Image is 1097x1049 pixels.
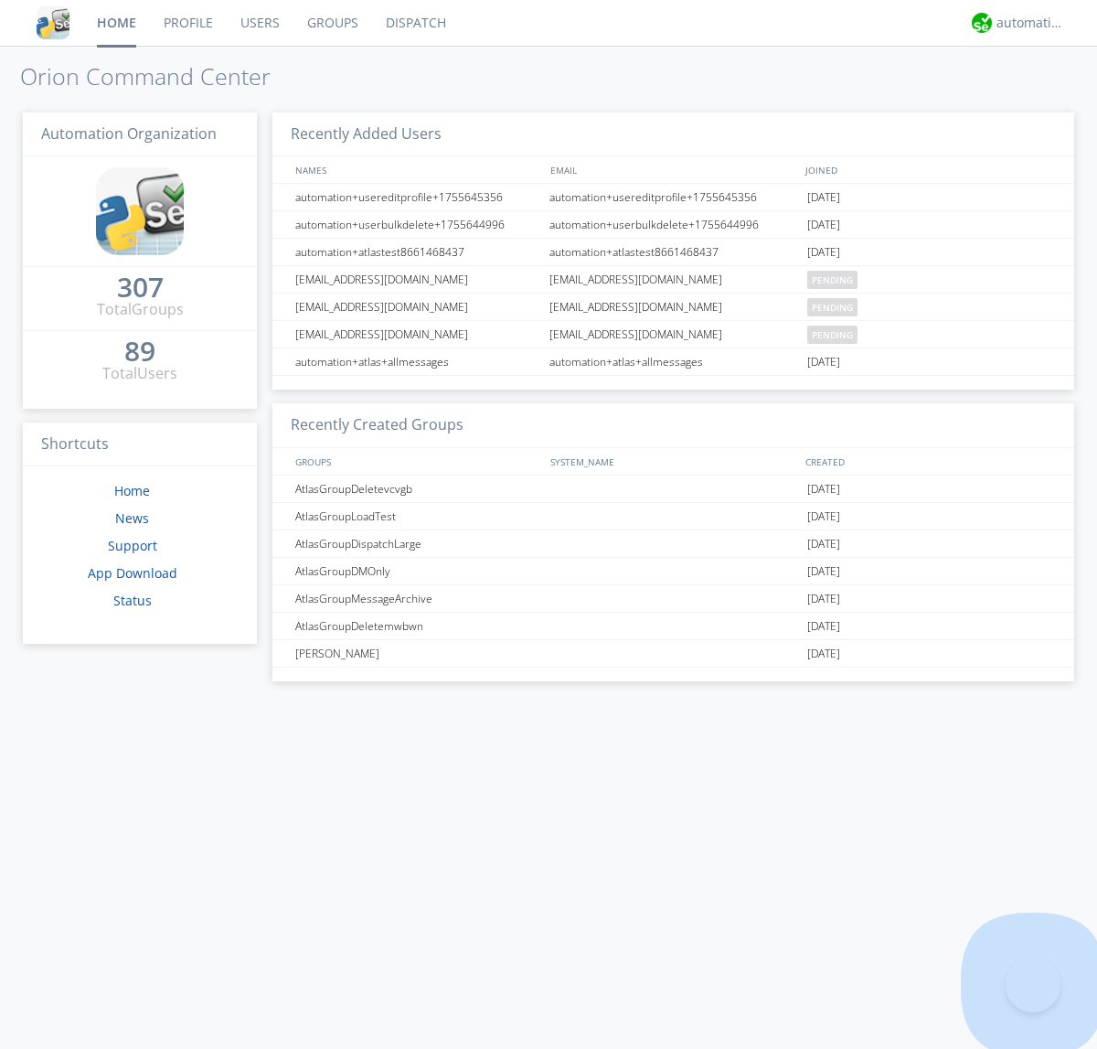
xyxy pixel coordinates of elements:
[291,211,544,238] div: automation+userbulkdelete+1755644996
[108,537,157,554] a: Support
[272,112,1074,157] h3: Recently Added Users
[291,613,544,639] div: AtlasGroupDeletemwbwn
[1006,958,1060,1012] iframe: Toggle Customer Support
[807,503,840,530] span: [DATE]
[807,184,840,211] span: [DATE]
[124,342,155,363] a: 89
[291,448,541,475] div: GROUPS
[545,294,803,320] div: [EMAIL_ADDRESS][DOMAIN_NAME]
[272,266,1074,294] a: [EMAIL_ADDRESS][DOMAIN_NAME][EMAIL_ADDRESS][DOMAIN_NAME]pending
[272,211,1074,239] a: automation+userbulkdelete+1755644996automation+userbulkdelete+1755644996[DATE]
[23,423,257,467] h3: Shortcuts
[545,266,803,293] div: [EMAIL_ADDRESS][DOMAIN_NAME]
[97,299,184,320] div: Total Groups
[291,239,544,265] div: automation+atlastest8661468437
[807,239,840,266] span: [DATE]
[545,239,803,265] div: automation+atlastest8661468437
[114,482,150,499] a: Home
[272,239,1074,266] a: automation+atlastest8661468437automation+atlastest8661468437[DATE]
[115,509,149,527] a: News
[124,342,155,360] div: 89
[291,294,544,320] div: [EMAIL_ADDRESS][DOMAIN_NAME]
[807,613,840,640] span: [DATE]
[291,184,544,210] div: automation+usereditprofile+1755645356
[807,640,840,668] span: [DATE]
[807,585,840,613] span: [DATE]
[291,640,544,667] div: [PERSON_NAME]
[88,564,177,582] a: App Download
[272,403,1074,448] h3: Recently Created Groups
[807,298,857,316] span: pending
[272,585,1074,613] a: AtlasGroupMessageArchive[DATE]
[272,321,1074,348] a: [EMAIL_ADDRESS][DOMAIN_NAME][EMAIL_ADDRESS][DOMAIN_NAME]pending
[972,13,992,33] img: d2d01cd9b4174d08988066c6d424eccd
[807,558,840,585] span: [DATE]
[113,592,152,609] a: Status
[996,14,1065,32] div: automation+atlas
[807,530,840,558] span: [DATE]
[291,348,544,375] div: automation+atlas+allmessages
[807,271,857,289] span: pending
[272,294,1074,321] a: [EMAIL_ADDRESS][DOMAIN_NAME][EMAIL_ADDRESS][DOMAIN_NAME]pending
[96,167,184,255] img: cddb5a64eb264b2086981ab96f4c1ba7
[807,476,840,503] span: [DATE]
[272,476,1074,503] a: AtlasGroupDeletevcvgb[DATE]
[545,184,803,210] div: automation+usereditprofile+1755645356
[807,348,840,376] span: [DATE]
[801,156,1057,183] div: JOINED
[272,184,1074,211] a: automation+usereditprofile+1755645356automation+usereditprofile+1755645356[DATE]
[291,530,544,557] div: AtlasGroupDispatchLarge
[545,348,803,375] div: automation+atlas+allmessages
[801,448,1057,475] div: CREATED
[545,211,803,238] div: automation+userbulkdelete+1755644996
[102,363,177,384] div: Total Users
[272,348,1074,376] a: automation+atlas+allmessagesautomation+atlas+allmessages[DATE]
[291,476,544,502] div: AtlasGroupDeletevcvgb
[291,503,544,530] div: AtlasGroupLoadTest
[807,211,840,239] span: [DATE]
[291,321,544,348] div: [EMAIL_ADDRESS][DOMAIN_NAME]
[41,123,217,144] span: Automation Organization
[272,503,1074,530] a: AtlasGroupLoadTest[DATE]
[291,558,544,584] div: AtlasGroupDMOnly
[291,156,541,183] div: NAMES
[117,278,164,296] div: 307
[272,640,1074,668] a: [PERSON_NAME][DATE]
[272,558,1074,585] a: AtlasGroupDMOnly[DATE]
[807,326,857,344] span: pending
[291,266,544,293] div: [EMAIL_ADDRESS][DOMAIN_NAME]
[37,6,69,39] img: cddb5a64eb264b2086981ab96f4c1ba7
[546,156,801,183] div: EMAIL
[546,448,801,475] div: SYSTEM_NAME
[272,613,1074,640] a: AtlasGroupDeletemwbwn[DATE]
[545,321,803,348] div: [EMAIL_ADDRESS][DOMAIN_NAME]
[291,585,544,612] div: AtlasGroupMessageArchive
[117,278,164,299] a: 307
[272,530,1074,558] a: AtlasGroupDispatchLarge[DATE]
